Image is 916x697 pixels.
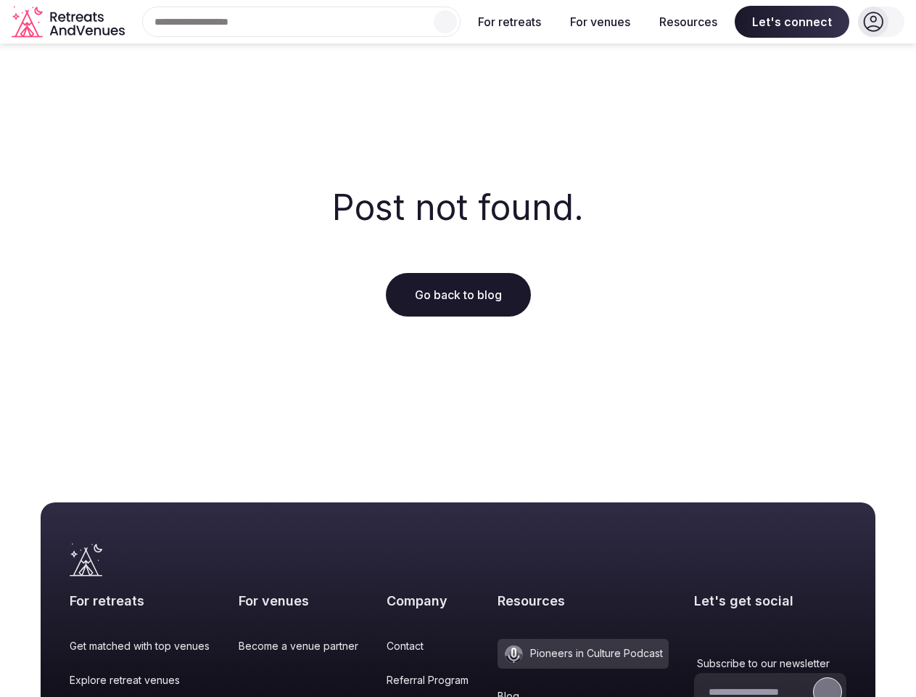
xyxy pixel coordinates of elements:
a: Explore retreat venues [70,673,213,688]
h2: For venues [239,592,361,610]
h2: Company [387,592,471,610]
svg: Retreats and Venues company logo [12,6,128,38]
a: Go back to blog [386,273,531,317]
button: For venues [558,6,642,38]
span: Let's connect [735,6,849,38]
h2: Post not found. [332,183,584,232]
a: Visit the homepage [12,6,128,38]
a: Referral Program [387,673,471,688]
a: Get matched with top venues [70,639,213,653]
a: Contact [387,639,471,653]
h2: For retreats [70,592,213,610]
button: Resources [648,6,729,38]
h2: Resources [498,592,669,610]
button: For retreats [466,6,553,38]
h2: Let's get social [694,592,846,610]
label: Subscribe to our newsletter [694,656,846,671]
a: Become a venue partner [239,639,361,653]
a: Visit the homepage [70,543,102,576]
a: Pioneers in Culture Podcast [498,639,669,669]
